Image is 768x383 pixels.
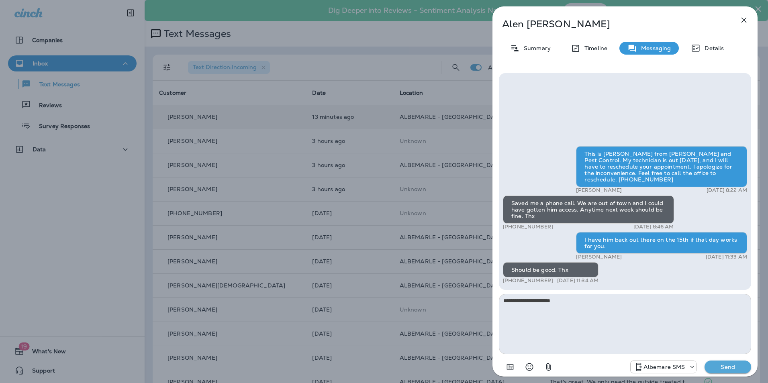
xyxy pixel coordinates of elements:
[643,364,685,370] p: Albemare SMS
[637,45,671,51] p: Messaging
[576,146,747,187] div: This is [PERSON_NAME] from [PERSON_NAME] and Pest Control. My technician is out [DATE], and I wil...
[502,359,518,375] button: Add in a premade template
[580,45,607,51] p: Timeline
[576,254,622,260] p: [PERSON_NAME]
[706,254,747,260] p: [DATE] 11:33 AM
[503,262,598,277] div: Should be good. Thx
[503,224,553,230] p: [PHONE_NUMBER]
[502,18,721,30] p: Alen [PERSON_NAME]
[707,187,747,194] p: [DATE] 8:22 AM
[576,187,622,194] p: [PERSON_NAME]
[701,45,724,51] p: Details
[520,45,551,51] p: Summary
[705,361,751,373] button: Send
[521,359,537,375] button: Select an emoji
[711,363,745,371] p: Send
[633,224,674,230] p: [DATE] 8:46 AM
[503,196,674,224] div: Saved me a phone call. We are out of town and I could have gotten him access. Anytime next week s...
[631,362,697,372] div: +1 (252) 600-3555
[576,232,747,254] div: I have him back out there on the 15th if that day works for you.
[557,277,598,284] p: [DATE] 11:34 AM
[503,277,553,284] p: [PHONE_NUMBER]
